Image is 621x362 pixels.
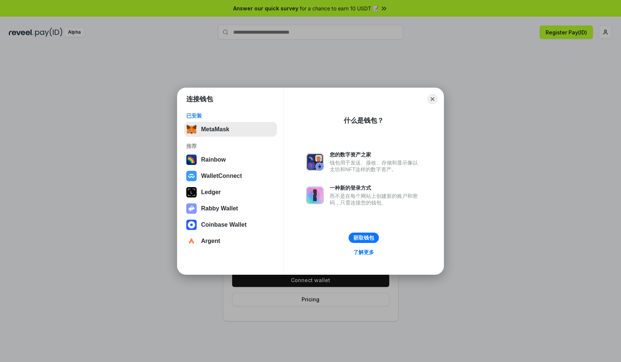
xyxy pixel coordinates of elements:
[201,126,229,133] div: MetaMask
[201,189,221,196] div: Ledger
[201,173,242,179] div: WalletConnect
[306,153,324,171] img: svg+xml,%3Csvg%20xmlns%3D%22http%3A%2F%2Fwww.w3.org%2F2000%2Fsvg%22%20fill%3D%22none%22%20viewBox...
[427,94,438,104] button: Close
[330,151,421,158] div: 您的数字资产之家
[186,95,213,104] h1: 连接钱包
[201,205,238,212] div: Rabby Wallet
[184,201,277,216] button: Rabby Wallet
[353,249,374,256] div: 了解更多
[186,155,197,165] img: svg+xml,%3Csvg%20width%3D%22120%22%20height%3D%22120%22%20viewBox%3D%220%200%20120%20120%22%20fil...
[186,171,197,181] img: svg+xml,%3Csvg%20width%3D%2228%22%20height%3D%2228%22%20viewBox%3D%220%200%2028%2028%22%20fill%3D...
[353,234,374,241] div: 获取钱包
[186,236,197,246] img: svg+xml,%3Csvg%20width%3D%2228%22%20height%3D%2228%22%20viewBox%3D%220%200%2028%2028%22%20fill%3D...
[201,156,226,163] div: Rainbow
[201,221,247,228] div: Coinbase Wallet
[330,185,421,191] div: 一种新的登录方式
[184,234,277,248] button: Argent
[349,233,379,243] button: 获取钱包
[186,220,197,230] img: svg+xml,%3Csvg%20width%3D%2228%22%20height%3D%2228%22%20viewBox%3D%220%200%2028%2028%22%20fill%3D...
[184,169,277,183] button: WalletConnect
[186,187,197,197] img: svg+xml,%3Csvg%20xmlns%3D%22http%3A%2F%2Fwww.w3.org%2F2000%2Fsvg%22%20width%3D%2228%22%20height%3...
[186,112,275,119] div: 已安装
[344,116,384,125] div: 什么是钱包？
[330,193,421,206] div: 而不是在每个网站上创建新的账户和密码，只需连接您的钱包。
[186,143,275,149] div: 推荐
[201,238,220,244] div: Argent
[186,203,197,214] img: svg+xml,%3Csvg%20xmlns%3D%22http%3A%2F%2Fwww.w3.org%2F2000%2Fsvg%22%20fill%3D%22none%22%20viewBox...
[184,217,277,232] button: Coinbase Wallet
[330,159,421,173] div: 钱包用于发送、接收、存储和显示像以太坊和NFT这样的数字资产。
[349,247,379,257] a: 了解更多
[186,124,197,135] img: svg+xml,%3Csvg%20fill%3D%22none%22%20height%3D%2233%22%20viewBox%3D%220%200%2035%2033%22%20width%...
[184,152,277,167] button: Rainbow
[306,186,324,204] img: svg+xml,%3Csvg%20xmlns%3D%22http%3A%2F%2Fwww.w3.org%2F2000%2Fsvg%22%20fill%3D%22none%22%20viewBox...
[184,122,277,137] button: MetaMask
[184,185,277,200] button: Ledger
